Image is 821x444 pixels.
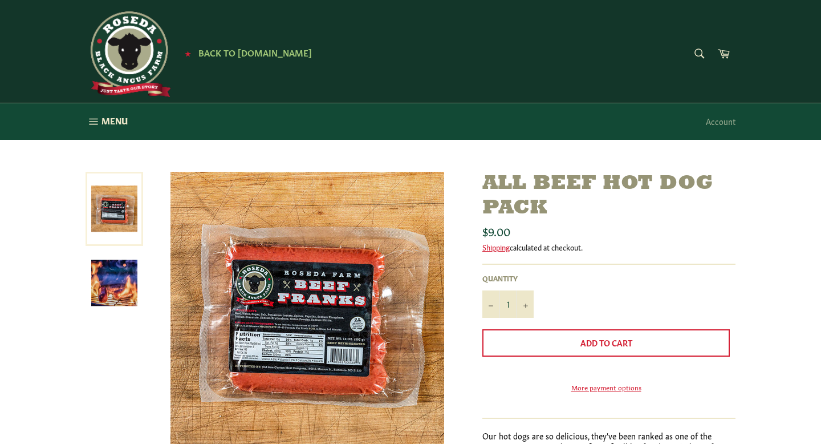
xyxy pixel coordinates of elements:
button: Increase item quantity by one [517,290,534,318]
a: Account [700,104,741,138]
img: All Beef Hot Dog Pack [91,260,137,306]
button: Menu [74,103,139,140]
div: calculated at checkout. [482,242,735,252]
span: Back to [DOMAIN_NAME] [198,46,312,58]
button: Reduce item quantity by one [482,290,499,318]
span: Menu [101,115,128,127]
a: ★ Back to [DOMAIN_NAME] [179,49,312,58]
button: Add to Cart [482,329,730,357]
a: More payment options [482,382,730,392]
span: $9.00 [482,223,510,239]
span: Add to Cart [580,337,632,348]
img: Roseda Beef [86,11,171,97]
span: ★ [185,49,191,58]
h1: All Beef Hot Dog Pack [482,172,735,221]
label: Quantity [482,273,534,283]
a: Shipping [482,241,510,252]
